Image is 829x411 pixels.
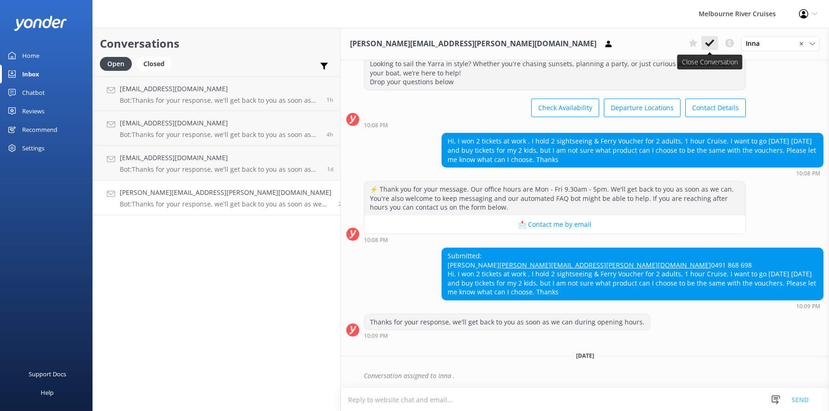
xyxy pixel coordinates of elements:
span: ✕ [799,39,804,48]
a: [PERSON_NAME][EMAIL_ADDRESS][PERSON_NAME][DOMAIN_NAME] [499,261,711,269]
strong: 10:08 PM [364,123,388,128]
div: Sep 26 2025 10:09pm (UTC +10:00) Australia/Sydney [442,303,823,309]
div: Open [100,57,132,71]
div: Chatbot [22,83,45,102]
div: Sep 26 2025 10:08pm (UTC +10:00) Australia/Sydney [364,237,746,243]
button: 📩 Contact me by email [364,215,745,234]
img: yonder-white-logo.png [14,16,67,31]
strong: 10:09 PM [796,304,820,309]
div: Recommend [22,120,57,139]
div: Settings [22,139,44,157]
a: [EMAIL_ADDRESS][DOMAIN_NAME]Bot:Thanks for your response, we'll get back to you as soon as we can... [93,76,340,111]
div: Sep 26 2025 10:08pm (UTC +10:00) Australia/Sydney [364,122,746,128]
a: [EMAIL_ADDRESS][DOMAIN_NAME]Bot:Thanks for your response, we'll get back to you as soon as we can... [93,146,340,181]
h3: [PERSON_NAME][EMAIL_ADDRESS][PERSON_NAME][DOMAIN_NAME] [350,38,596,50]
button: Departure Locations [604,99,681,117]
div: Help [41,383,54,402]
button: Check Availability [531,99,599,117]
span: [DATE] [571,352,600,360]
strong: 10:08 PM [364,237,388,243]
div: Inbox [22,65,39,83]
p: Bot: Thanks for your response, we'll get back to you as soon as we can during opening hours. [120,200,332,208]
div: Sep 26 2025 10:09pm (UTC +10:00) Australia/Sydney [364,332,651,339]
h2: Conversations [100,35,333,52]
span: Sep 29 2025 08:00am (UTC +10:00) Australia/Sydney [326,131,333,138]
span: Sep 29 2025 11:05am (UTC +10:00) Australia/Sydney [326,96,333,104]
p: Bot: Thanks for your response, we'll get back to you as soon as we can during opening hours. [120,131,319,139]
h4: [EMAIL_ADDRESS][DOMAIN_NAME] [120,153,320,163]
button: Contact Details [685,99,746,117]
span: Sep 27 2025 04:44pm (UTC +10:00) Australia/Sydney [327,165,333,173]
h4: [EMAIL_ADDRESS][DOMAIN_NAME] [120,118,319,128]
a: Open [100,58,136,68]
div: Home [22,46,39,65]
div: Reviews [22,102,44,120]
span: Sep 26 2025 10:09pm (UTC +10:00) Australia/Sydney [338,200,345,208]
span: Inna [746,38,765,49]
div: ⚡ Thank you for your message. Our office hours are Mon - Fri 9.30am - 5pm. We'll get back to you ... [364,181,745,215]
div: 2025-09-29T02:17:35.276 [346,368,823,384]
div: Support Docs [29,365,66,383]
h4: [EMAIL_ADDRESS][DOMAIN_NAME] [120,84,319,94]
div: Conversation assigned to Inna . [364,368,823,384]
div: Sep 26 2025 10:08pm (UTC +10:00) Australia/Sydney [442,170,823,176]
div: Thanks for your response, we'll get back to you as soon as we can during opening hours. [364,314,650,330]
a: [PERSON_NAME][EMAIL_ADDRESS][PERSON_NAME][DOMAIN_NAME]Bot:Thanks for your response, we'll get bac... [93,181,340,215]
h4: [PERSON_NAME][EMAIL_ADDRESS][PERSON_NAME][DOMAIN_NAME] [120,187,332,198]
a: [EMAIL_ADDRESS][DOMAIN_NAME]Bot:Thanks for your response, we'll get back to you as soon as we can... [93,111,340,146]
strong: 10:08 PM [796,171,820,176]
div: Assign User [741,36,820,51]
p: Bot: Thanks for your response, we'll get back to you as soon as we can during opening hours. [120,96,319,105]
div: Submitted: [PERSON_NAME] 0491 868 698 Hi, I won 2 tickets at work . I hold 2 sightseeing & Ferry ... [442,248,823,300]
div: Ahoy there! Welcome Aboard! Looking to sail the Yarra in style? Whether you're chasing sunsets, p... [364,47,745,89]
strong: 10:09 PM [364,333,388,339]
div: Hi, I won 2 tickets at work . I hold 2 sightseeing & Ferry Voucher for 2 adults, 1 hour Cruise. I... [442,133,823,167]
a: Closed [136,58,176,68]
div: Closed [136,57,172,71]
p: Bot: Thanks for your response, we'll get back to you as soon as we can during opening hours. [120,165,320,174]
